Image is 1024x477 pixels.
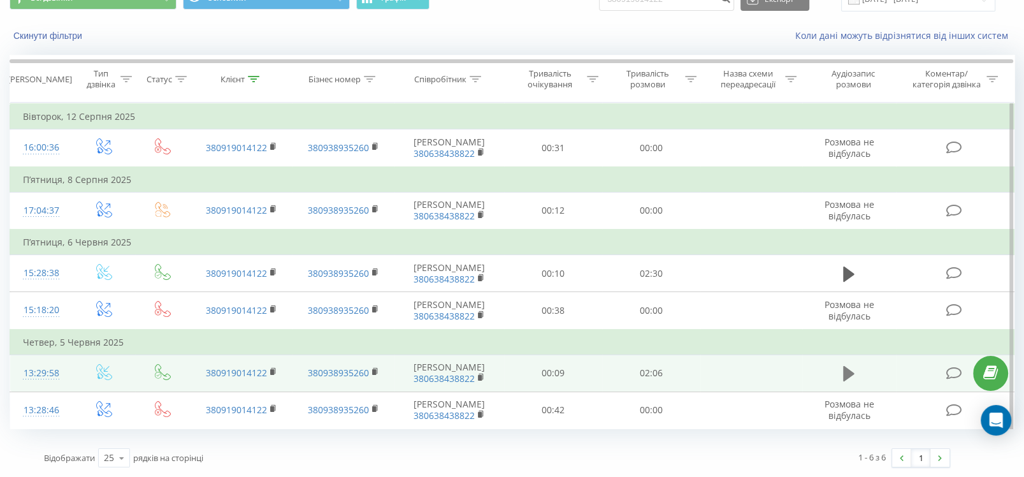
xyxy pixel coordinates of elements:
[206,204,267,216] a: 380919014122
[504,129,602,167] td: 00:31
[824,398,874,422] span: Розмова не відбулась
[206,142,267,154] a: 380919014122
[23,198,60,223] div: 17:04:37
[104,451,114,464] div: 25
[504,355,602,392] td: 00:09
[504,292,602,330] td: 00:38
[414,310,475,322] a: 380638438822
[8,74,72,85] div: [PERSON_NAME]
[504,192,602,230] td: 00:12
[206,367,267,379] a: 380919014122
[308,367,369,379] a: 380938935260
[602,192,700,230] td: 00:00
[394,255,504,292] td: [PERSON_NAME]
[308,267,369,279] a: 380938935260
[394,355,504,392] td: [PERSON_NAME]
[308,304,369,316] a: 380938935260
[504,255,602,292] td: 00:10
[10,330,1014,355] td: Четвер, 5 Червня 2025
[206,267,267,279] a: 380919014122
[909,68,983,90] div: Коментар/категорія дзвінка
[308,204,369,216] a: 380938935260
[824,298,874,322] span: Розмова не відбулась
[602,392,700,429] td: 00:00
[394,392,504,429] td: [PERSON_NAME]
[516,68,584,90] div: Тривалість очікування
[602,355,700,392] td: 02:06
[84,68,118,90] div: Тип дзвінка
[795,29,1014,41] a: Коли дані можуть відрізнятися вiд інших систем
[414,409,475,422] a: 380638438822
[23,361,60,386] div: 13:29:58
[981,405,1011,436] div: Open Intercom Messenger
[308,74,361,85] div: Бізнес номер
[10,104,1014,129] td: Вівторок, 12 Серпня 2025
[133,452,203,464] span: рядків на сторінці
[414,74,466,85] div: Співробітник
[44,452,95,464] span: Відображати
[824,198,874,222] span: Розмова не відбулась
[504,392,602,429] td: 00:42
[206,404,267,416] a: 380919014122
[308,142,369,154] a: 380938935260
[824,136,874,159] span: Розмова не відбулась
[414,372,475,385] a: 380638438822
[206,304,267,316] a: 380919014122
[911,449,930,467] a: 1
[220,74,245,85] div: Клієнт
[23,298,60,323] div: 15:18:20
[10,167,1014,193] td: П’ятниця, 8 Серпня 2025
[858,451,886,464] div: 1 - 6 з 6
[23,261,60,286] div: 15:28:38
[147,74,172,85] div: Статус
[394,192,504,230] td: [PERSON_NAME]
[23,135,60,160] div: 16:00:36
[714,68,782,90] div: Назва схеми переадресації
[602,255,700,292] td: 02:30
[394,129,504,167] td: [PERSON_NAME]
[814,68,893,90] div: Аудіозапис розмови
[602,292,700,330] td: 00:00
[394,292,504,330] td: [PERSON_NAME]
[414,147,475,159] a: 380638438822
[10,230,1014,255] td: П’ятниця, 6 Червня 2025
[414,210,475,222] a: 380638438822
[23,398,60,423] div: 13:28:46
[414,273,475,285] a: 380638438822
[308,404,369,416] a: 380938935260
[614,68,682,90] div: Тривалість розмови
[602,129,700,167] td: 00:00
[10,30,89,41] button: Скинути фільтри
